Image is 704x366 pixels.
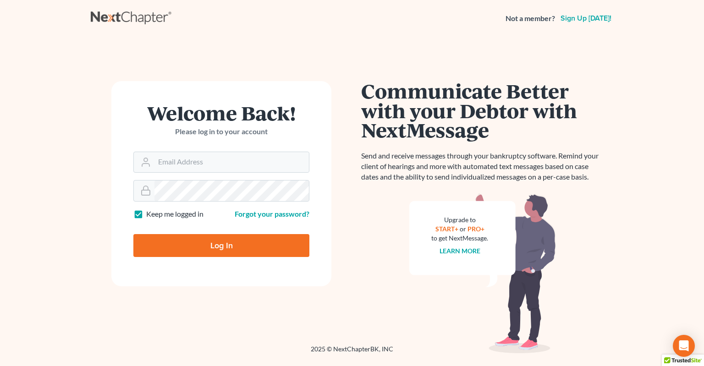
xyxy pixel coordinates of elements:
[409,193,556,354] img: nextmessage_bg-59042aed3d76b12b5cd301f8e5b87938c9018125f34e5fa2b7a6b67550977c72.svg
[133,103,309,123] h1: Welcome Back!
[506,13,555,24] strong: Not a member?
[361,81,604,140] h1: Communicate Better with your Debtor with NextMessage
[133,126,309,137] p: Please log in to your account
[431,234,488,243] div: to get NextMessage.
[146,209,203,219] label: Keep me logged in
[460,225,466,233] span: or
[673,335,695,357] div: Open Intercom Messenger
[559,15,613,22] a: Sign up [DATE]!
[431,215,488,224] div: Upgrade to
[235,209,309,218] a: Forgot your password?
[435,225,458,233] a: START+
[440,247,480,255] a: Learn more
[154,152,309,172] input: Email Address
[91,344,613,361] div: 2025 © NextChapterBK, INC
[467,225,484,233] a: PRO+
[361,151,604,182] p: Send and receive messages through your bankruptcy software. Remind your client of hearings and mo...
[133,234,309,257] input: Log In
